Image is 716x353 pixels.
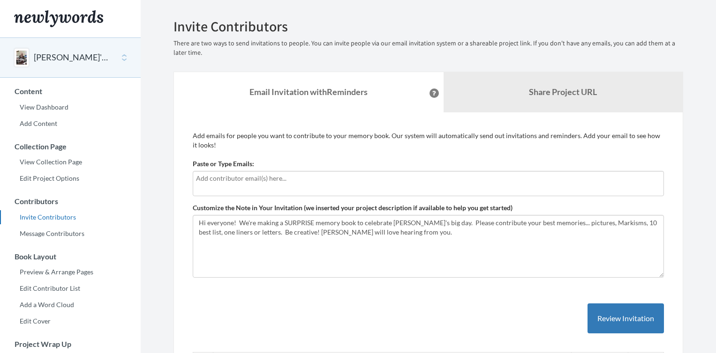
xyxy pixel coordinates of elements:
img: Newlywords logo [14,10,103,27]
h3: Contributors [0,197,141,206]
h3: Content [0,87,141,96]
label: Customize the Note in Your Invitation (we inserted your project description if available to help ... [193,203,513,213]
button: Review Invitation [588,303,664,334]
button: [PERSON_NAME]'s 33 year Retirement [34,51,110,64]
input: Add contributor email(s) here... [196,173,661,184]
label: Paste or Type Emails: [193,159,254,169]
h3: Project Wrap Up [0,340,141,348]
h3: Collection Page [0,142,141,151]
p: Add emails for people you want to contribute to your memory book. Our system will automatically s... [193,131,664,150]
h3: Book Layout [0,252,141,261]
p: There are two ways to send invitations to people. You can invite people via our email invitation ... [173,39,683,58]
h2: Invite Contributors [173,19,683,34]
b: Share Project URL [529,87,597,97]
textarea: Hi everyone! We're making a SURPRISE memory book to celebrate [PERSON_NAME]'s big day. Please con... [193,215,664,278]
strong: Email Invitation with Reminders [249,87,368,97]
